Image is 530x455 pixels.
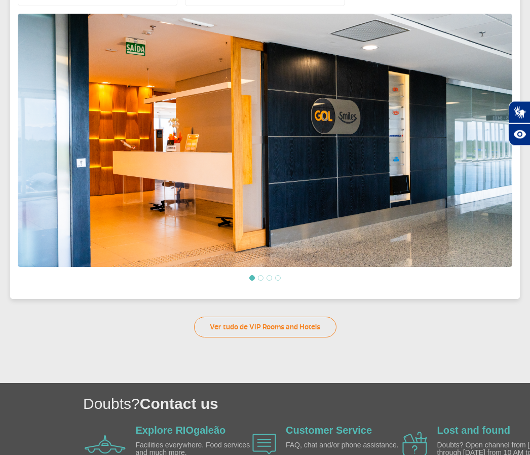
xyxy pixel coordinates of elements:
span: Contact us [140,396,218,412]
p: FAQ, chat and/or phone assistance. [286,442,402,449]
div: Plugin de acessibilidade da Hand Talk. [509,101,530,146]
a: Explore RIOgaleão [136,425,226,436]
a: Ver tudo de VIP Rooms and Hotels [194,317,336,338]
img: airplane icon [85,436,126,454]
button: Abrir recursos assistivos. [509,124,530,146]
h1: Doubts? [83,394,530,414]
a: Lost and found [437,425,510,436]
button: Abrir tradutor de língua de sinais. [509,101,530,124]
img: airplane icon [252,434,276,455]
a: Customer Service [286,425,372,436]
